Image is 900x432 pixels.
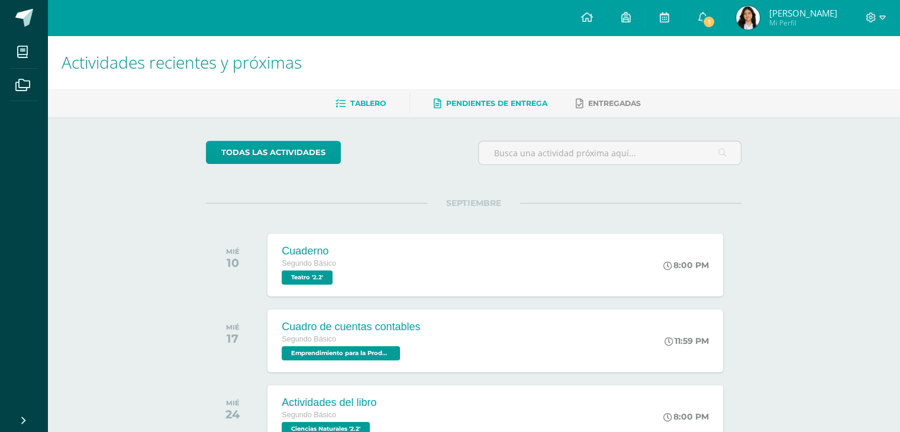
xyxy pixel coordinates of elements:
[282,411,336,419] span: Segundo Básico
[282,396,376,409] div: Actividades del libro
[226,247,240,256] div: MIÉ
[62,51,302,73] span: Actividades recientes y próximas
[446,99,547,108] span: Pendientes de entrega
[736,6,760,30] img: 3a72b48807cd0d3fd465ac923251c131.png
[663,411,709,422] div: 8:00 PM
[427,198,520,208] span: SEPTIEMBRE
[576,94,641,113] a: Entregadas
[282,321,420,333] div: Cuadro de cuentas contables
[769,18,837,28] span: Mi Perfil
[226,323,240,331] div: MIÉ
[282,270,333,285] span: Teatro '2.2'
[282,259,336,267] span: Segundo Básico
[206,141,341,164] a: todas las Actividades
[663,260,709,270] div: 8:00 PM
[226,256,240,270] div: 10
[282,245,336,257] div: Cuaderno
[350,99,386,108] span: Tablero
[226,331,240,346] div: 17
[479,141,741,165] input: Busca una actividad próxima aquí...
[282,346,400,360] span: Emprendimiento para la Productividad '2.2'
[225,399,240,407] div: MIÉ
[282,335,336,343] span: Segundo Básico
[664,336,709,346] div: 11:59 PM
[225,407,240,421] div: 24
[769,7,837,19] span: [PERSON_NAME]
[588,99,641,108] span: Entregadas
[434,94,547,113] a: Pendientes de entrega
[702,15,715,28] span: 1
[336,94,386,113] a: Tablero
